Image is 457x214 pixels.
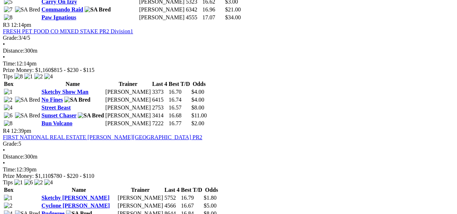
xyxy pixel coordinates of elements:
[164,202,180,209] td: 4566
[191,89,204,95] span: $4.00
[117,186,163,194] th: Trainer
[3,28,133,34] a: FRESH PET FOOD CO MIXED STAKE PR2 Division1
[3,35,19,41] span: Grade:
[105,81,151,88] th: Trainer
[41,89,88,95] a: Sketchy Show Man
[3,134,202,140] a: FIRST NATIONAL REAL ESTATE [PERSON_NAME][GEOGRAPHIC_DATA] PR2
[51,67,95,73] span: $815 - $230 - $115
[44,179,53,186] img: 4
[168,96,191,103] td: 16.74
[44,73,53,80] img: 4
[15,6,40,13] img: SA Bred
[41,104,71,111] a: Street Beast
[225,14,241,20] span: $34.00
[4,14,12,21] img: 8
[191,112,207,118] span: $11.00
[78,112,104,119] img: SA Bred
[3,48,24,54] span: Distance:
[41,14,76,20] a: Paw Ignatious
[152,88,167,96] td: 3373
[117,202,163,209] td: [PERSON_NAME]
[105,112,151,119] td: [PERSON_NAME]
[3,35,454,41] div: 3/4/5
[41,120,72,126] a: Bun Volcano
[41,6,83,13] a: Commando Raid
[34,179,43,186] img: 2
[41,97,63,103] a: No Fines
[4,203,12,209] img: 2
[152,120,167,127] td: 7222
[4,195,12,201] img: 1
[11,128,31,134] span: 12:39pm
[3,128,10,134] span: R4
[202,6,224,13] td: 16.96
[3,60,454,67] div: 12:14pm
[15,97,40,103] img: SA Bred
[3,160,5,166] span: •
[3,41,5,47] span: •
[204,195,217,201] span: $1.80
[41,203,110,209] a: Cyclone [PERSON_NAME]
[164,186,180,194] th: Last 4
[34,73,43,80] img: 2
[225,6,241,13] span: $21.00
[64,97,90,103] img: SA Bred
[24,73,33,80] img: 1
[139,6,185,13] td: [PERSON_NAME]
[3,166,454,173] div: 12:39pm
[4,120,12,127] img: 8
[3,147,5,153] span: •
[4,89,12,95] img: 1
[3,141,454,147] div: 5
[14,179,23,186] img: 1
[117,194,163,201] td: [PERSON_NAME]
[181,202,203,209] td: 16.67
[191,97,204,103] span: $4.00
[3,166,16,172] span: Time:
[15,112,40,119] img: SA Bred
[3,60,16,67] span: Time:
[3,67,454,73] div: Prize Money: $1,160
[3,179,13,185] span: Tips
[105,120,151,127] td: [PERSON_NAME]
[41,186,117,194] th: Name
[203,186,220,194] th: Odds
[41,195,110,201] a: Sketchy [PERSON_NAME]
[168,88,191,96] td: 16.70
[4,97,12,103] img: 2
[3,154,454,160] div: 300m
[4,187,14,193] span: Box
[168,120,191,127] td: 16.77
[168,104,191,111] td: 16.57
[3,141,19,147] span: Grade:
[105,104,151,111] td: [PERSON_NAME]
[181,186,203,194] th: Best T/D
[202,14,224,21] td: 17.07
[41,112,76,118] a: Sunset Chaser
[152,81,167,88] th: Last 4
[105,96,151,103] td: [PERSON_NAME]
[105,88,151,96] td: [PERSON_NAME]
[85,6,111,13] img: SA Bred
[4,6,12,13] img: 7
[186,14,201,21] td: 4555
[4,112,12,119] img: 6
[4,81,14,87] span: Box
[168,81,191,88] th: Best T/D
[3,73,13,79] span: Tips
[3,22,10,28] span: R3
[4,104,12,111] img: 4
[191,104,204,111] span: $8.00
[14,73,23,80] img: 8
[139,14,185,21] td: [PERSON_NAME]
[152,112,167,119] td: 3414
[191,81,207,88] th: Odds
[3,173,454,179] div: Prize Money: $1,110
[51,173,94,179] span: $780 - $220 - $110
[3,54,5,60] span: •
[168,112,191,119] td: 16.68
[41,81,104,88] th: Name
[186,6,201,13] td: 6342
[152,104,167,111] td: 2753
[3,48,454,54] div: 300m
